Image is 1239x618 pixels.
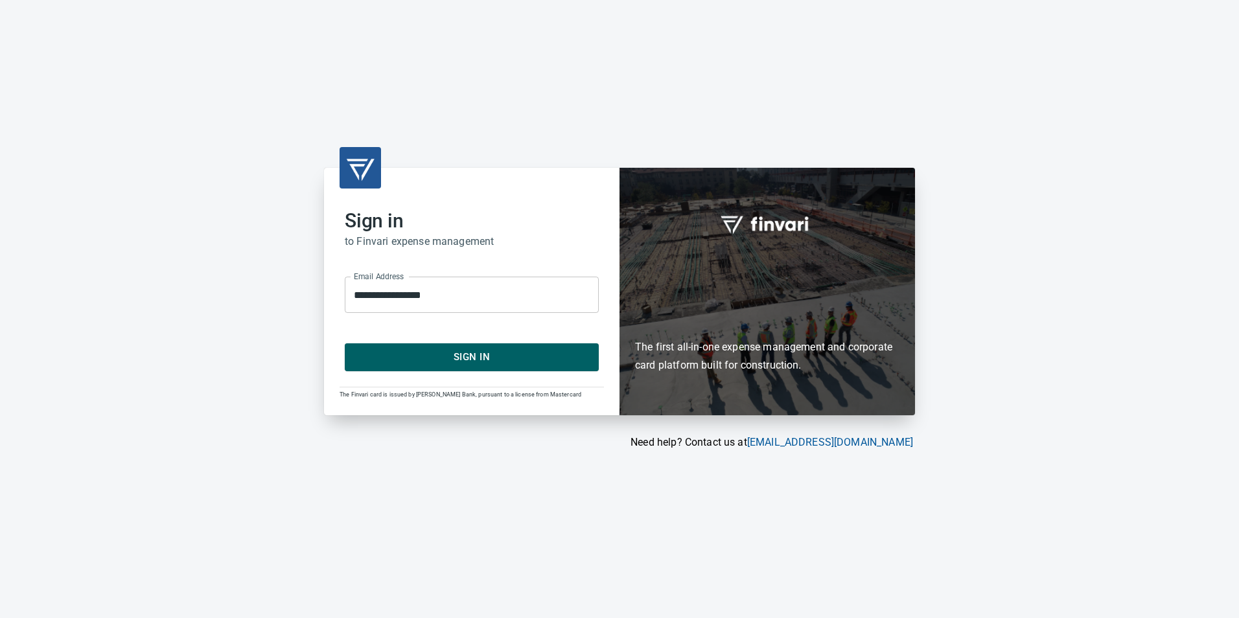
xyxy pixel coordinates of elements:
a: [EMAIL_ADDRESS][DOMAIN_NAME] [747,436,913,448]
img: transparent_logo.png [345,152,376,183]
span: The Finvari card is issued by [PERSON_NAME] Bank, pursuant to a license from Mastercard [340,391,581,398]
p: Need help? Contact us at [324,435,913,450]
img: fullword_logo_white.png [719,209,816,238]
button: Sign In [345,343,599,371]
span: Sign In [359,349,585,365]
h2: Sign in [345,209,599,233]
h6: The first all-in-one expense management and corporate card platform built for construction. [635,263,899,374]
h6: to Finvari expense management [345,233,599,251]
div: Finvari [619,168,915,415]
